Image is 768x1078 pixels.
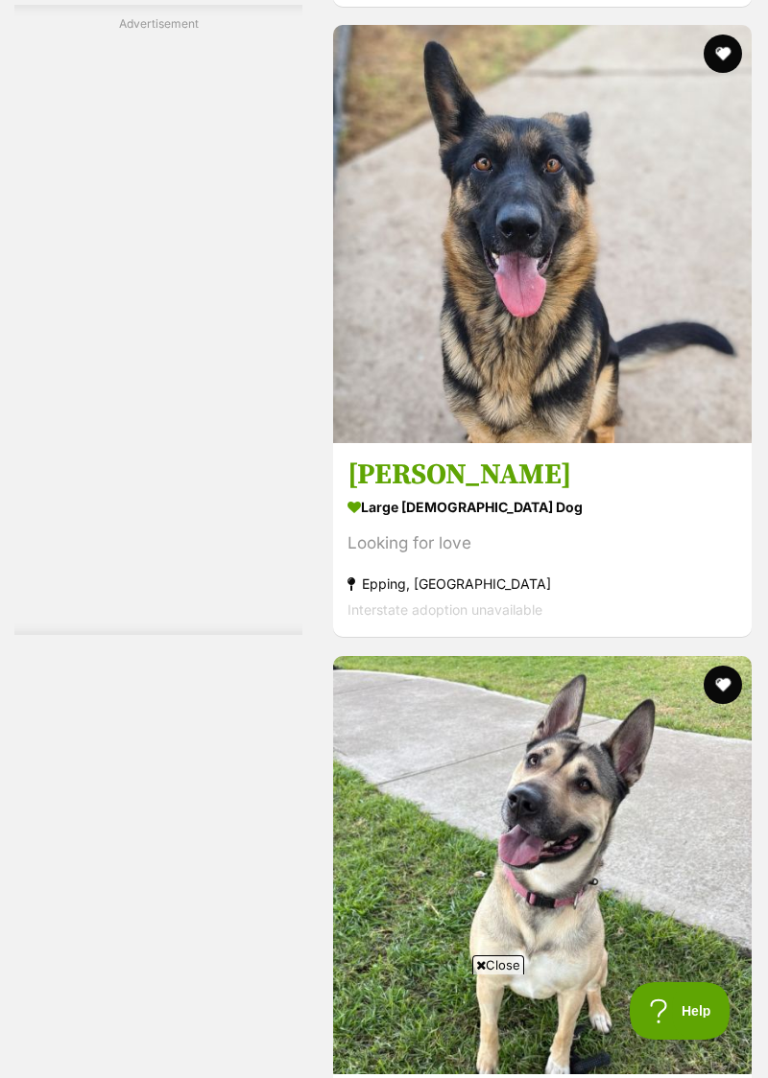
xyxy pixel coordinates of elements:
[333,443,752,638] a: [PERSON_NAME] large [DEMOGRAPHIC_DATA] Dog Looking for love Epping, [GEOGRAPHIC_DATA] Interstate ...
[630,982,730,1040] iframe: Help Scout Beacon - Open
[14,5,302,635] div: Advertisement
[348,572,737,598] strong: Epping, [GEOGRAPHIC_DATA]
[348,494,737,522] strong: large [DEMOGRAPHIC_DATA] Dog
[333,656,752,1074] img: Shontae - Siberian Husky x American Staffy Dog
[333,25,752,443] img: Mimi - German Shepherd Dog
[704,666,742,704] button: favourite
[704,35,742,73] button: favourite
[348,602,542,619] span: Interstate adoption unavailable
[35,982,733,1068] iframe: Advertisement
[472,955,524,974] span: Close
[82,40,235,616] iframe: Advertisement
[348,531,737,557] div: Looking for love
[348,457,737,494] h3: [PERSON_NAME]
